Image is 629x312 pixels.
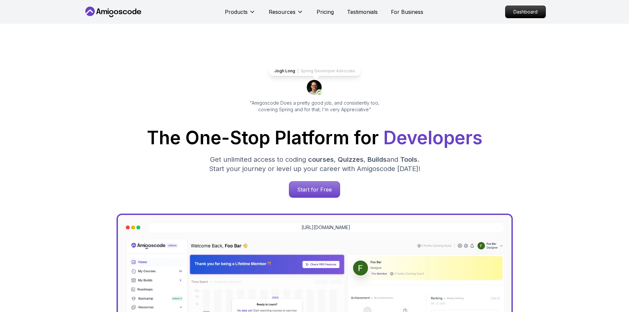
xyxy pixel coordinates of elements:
span: courses [308,156,334,163]
h1: The One-Stop Platform for [89,129,541,147]
span: Tools [400,156,417,163]
p: Get unlimited access to coding , , and . Start your journey or level up your career with Amigosco... [204,155,426,173]
p: Products [225,8,248,16]
span: Developers [383,127,482,149]
p: Resources [269,8,296,16]
a: Dashboard [505,6,546,18]
a: Testimonials [347,8,378,16]
p: Spring Developer Advocate [301,68,355,74]
button: Resources [269,8,303,21]
a: [URL][DOMAIN_NAME] [301,224,350,231]
p: Start for Free [289,182,340,197]
button: Products [225,8,256,21]
a: For Business [391,8,423,16]
a: Pricing [317,8,334,16]
img: josh long [307,80,323,96]
span: Builds [367,156,387,163]
a: Start for Free [289,181,340,198]
span: Quizzes [338,156,364,163]
p: Jogh Long [274,68,295,74]
p: "Amigoscode Does a pretty good job, and consistently too, covering Spring and for that, I'm very ... [241,100,389,113]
